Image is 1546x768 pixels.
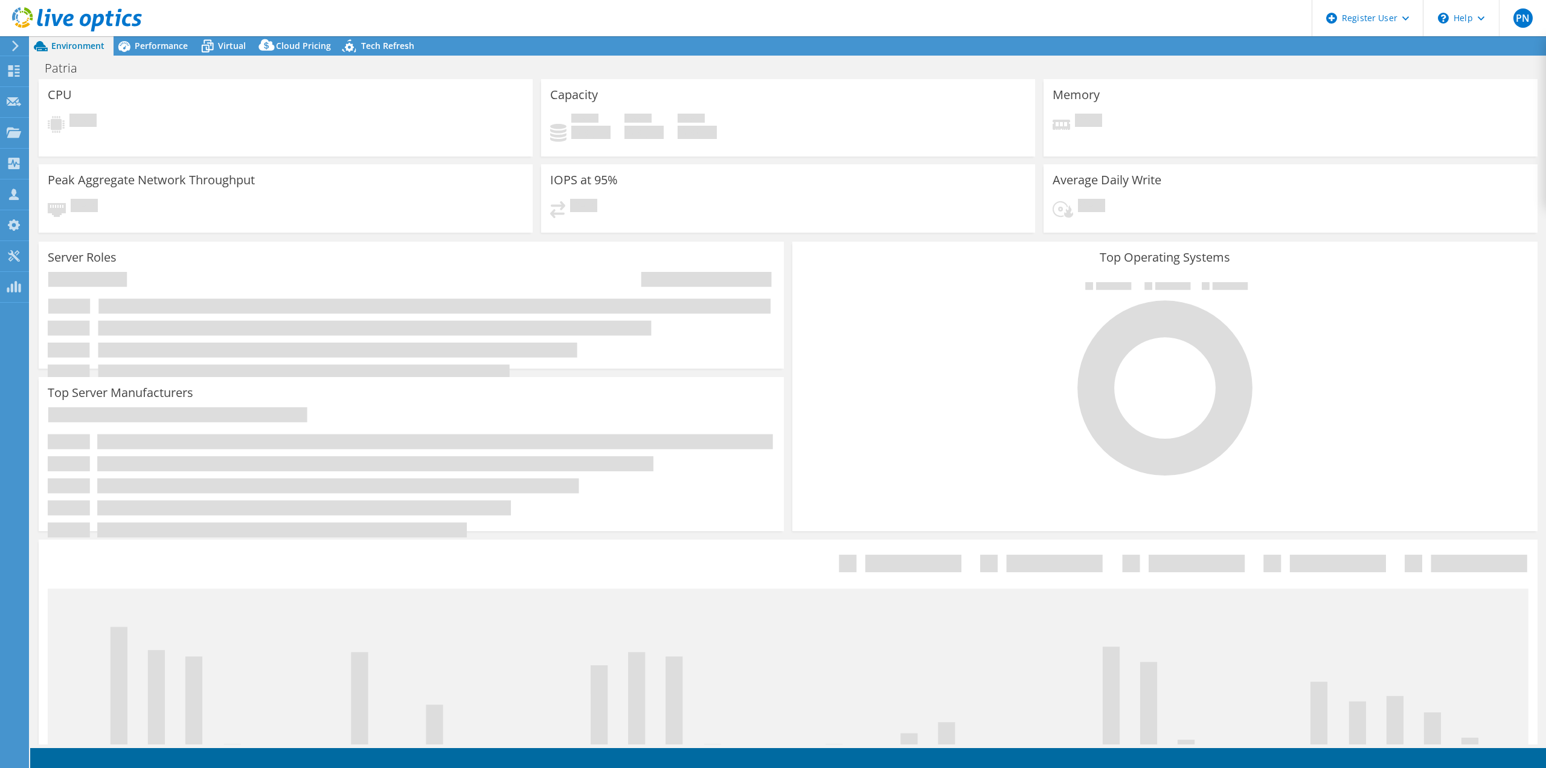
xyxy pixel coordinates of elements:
h3: Top Operating Systems [801,251,1528,264]
h3: CPU [48,88,72,102]
h3: Average Daily Write [1053,173,1161,187]
h1: Patria [39,62,96,75]
span: Cloud Pricing [276,40,331,51]
h3: Capacity [550,88,598,102]
span: Virtual [218,40,246,51]
svg: \n [1438,13,1449,24]
span: Pending [69,114,97,130]
h4: 0 GiB [624,126,664,139]
h3: Top Server Manufacturers [48,386,193,399]
span: Pending [1075,114,1102,130]
h3: Peak Aggregate Network Throughput [48,173,255,187]
span: Environment [51,40,104,51]
span: Tech Refresh [361,40,414,51]
span: Pending [71,199,98,215]
span: Performance [135,40,188,51]
h3: Server Roles [48,251,117,264]
h3: Memory [1053,88,1100,102]
h3: IOPS at 95% [550,173,618,187]
span: Free [624,114,652,126]
h4: 0 GiB [678,126,717,139]
span: Pending [1078,199,1105,215]
h4: 0 GiB [571,126,611,139]
span: PN [1513,8,1533,28]
span: Used [571,114,598,126]
span: Pending [570,199,597,215]
span: Total [678,114,705,126]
